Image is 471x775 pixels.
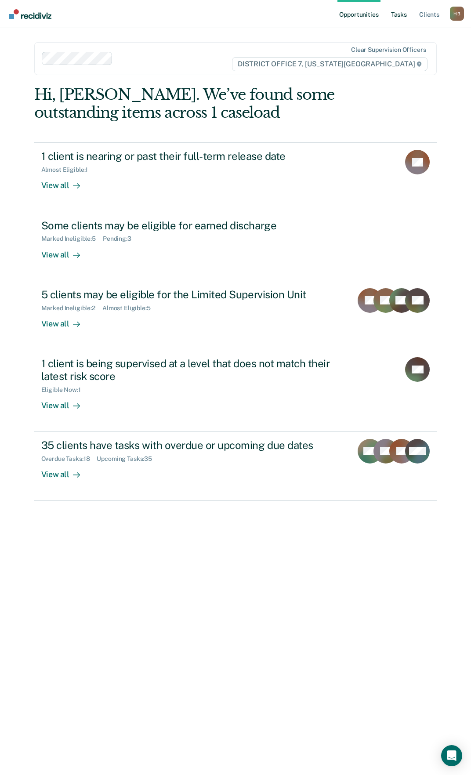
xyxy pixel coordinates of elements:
div: Upcoming Tasks : 35 [97,455,159,463]
div: View all [41,311,91,329]
a: 5 clients may be eligible for the Limited Supervision UnitMarked Ineligible:2Almost Eligible:5Vie... [34,281,437,350]
div: 5 clients may be eligible for the Limited Supervision Unit [41,288,346,301]
div: 1 client is being supervised at a level that does not match their latest risk score [41,357,350,383]
div: H B [450,7,464,21]
div: Some clients may be eligible for earned discharge [41,219,350,232]
div: Marked Ineligible : 5 [41,235,103,243]
div: 35 clients have tasks with overdue or upcoming due dates [41,439,346,452]
div: Almost Eligible : 1 [41,166,95,174]
div: View all [41,174,91,191]
a: 1 client is nearing or past their full-term release dateAlmost Eligible:1View all [34,142,437,212]
div: Clear supervision officers [351,46,426,54]
div: Open Intercom Messenger [441,745,462,766]
div: View all [41,463,91,480]
a: 35 clients have tasks with overdue or upcoming due datesOverdue Tasks:18Upcoming Tasks:35View all [34,432,437,501]
div: View all [41,393,91,410]
div: Marked Ineligible : 2 [41,304,102,312]
div: 1 client is nearing or past their full-term release date [41,150,350,163]
div: Pending : 3 [103,235,138,243]
a: Some clients may be eligible for earned dischargeMarked Ineligible:5Pending:3View all [34,212,437,281]
div: View all [41,243,91,260]
img: Recidiviz [9,9,51,19]
a: 1 client is being supervised at a level that does not match their latest risk scoreEligible Now:1... [34,350,437,432]
button: Profile dropdown button [450,7,464,21]
div: Almost Eligible : 5 [102,304,158,312]
div: Overdue Tasks : 18 [41,455,97,463]
div: Hi, [PERSON_NAME]. We’ve found some outstanding items across 1 caseload [34,86,356,122]
span: DISTRICT OFFICE 7, [US_STATE][GEOGRAPHIC_DATA] [232,57,428,71]
div: Eligible Now : 1 [41,386,88,394]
